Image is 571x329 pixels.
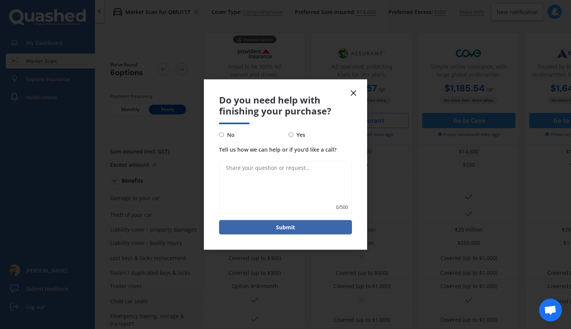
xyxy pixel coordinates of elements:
[336,203,348,211] span: 0 / 500
[219,220,352,234] button: Submit
[219,95,352,117] span: Do you need help with finishing your purchase?
[293,130,305,139] span: Yes
[539,299,562,321] div: Open chat
[224,130,235,139] span: No
[219,132,224,137] input: No
[289,132,293,137] input: Yes
[219,146,336,153] span: Tell us how we can help or if you'd like a call?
